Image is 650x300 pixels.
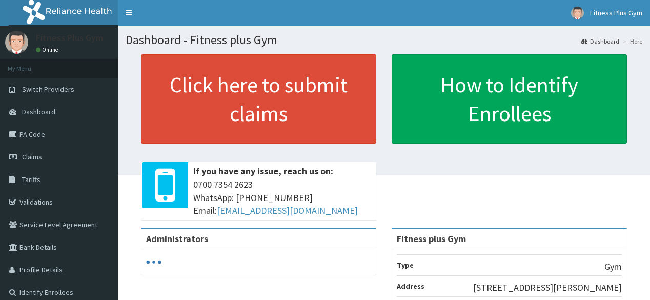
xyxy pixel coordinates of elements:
svg: audio-loading [146,254,161,270]
span: Tariffs [22,175,40,184]
li: Here [620,37,642,46]
a: Dashboard [581,37,619,46]
a: How to Identify Enrollees [392,54,627,144]
span: Switch Providers [22,85,74,94]
span: Dashboard [22,107,55,116]
h1: Dashboard - Fitness plus Gym [126,33,642,47]
span: Fitness Plus Gym [590,8,642,17]
p: Gym [604,260,622,273]
span: 0700 7354 2623 WhatsApp: [PHONE_NUMBER] Email: [193,178,371,217]
a: Online [36,46,60,53]
a: [EMAIL_ADDRESS][DOMAIN_NAME] [217,205,358,216]
b: Type [397,261,414,270]
img: User Image [5,31,28,54]
p: [STREET_ADDRESS][PERSON_NAME] [473,281,622,294]
b: Administrators [146,233,208,245]
img: User Image [571,7,584,19]
a: Click here to submit claims [141,54,376,144]
b: If you have any issue, reach us on: [193,165,333,177]
b: Address [397,282,424,291]
strong: Fitness plus Gym [397,233,466,245]
span: Claims [22,152,42,162]
p: Fitness Plus Gym [36,33,103,43]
